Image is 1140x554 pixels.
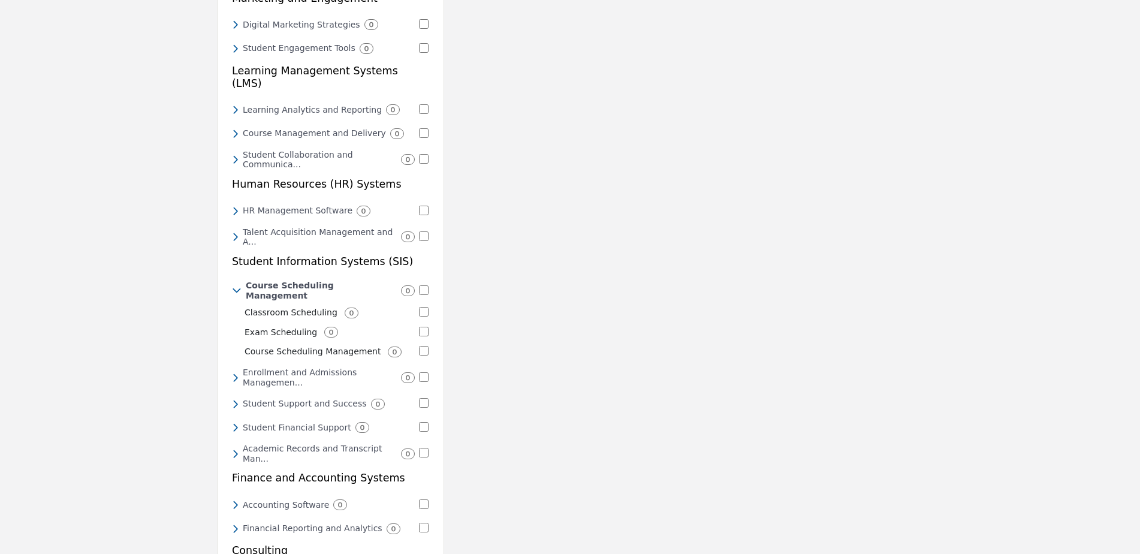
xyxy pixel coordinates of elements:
input: Select Course Scheduling Management [419,285,429,295]
b: 0 [391,106,395,114]
div: 0 Results For HR Management Software [357,206,370,216]
h6: Innovative tools designed to foster a deep connection between students and the institution, enhan... [243,43,355,53]
div: 0 Results For Course Scheduling Management [388,347,402,357]
div: 0 Results For Student Collaboration and Communication [401,154,415,165]
b: 0 [369,20,373,29]
input: Select Academic Records and Transcript Management [419,448,429,457]
input: Select Student Collaboration and Communication [419,154,429,164]
div: 0 Results For Accounting Software [333,499,347,510]
p: Classroom Scheduling [245,306,337,319]
h6: Precision tools tailored for the educational sector, ensuring effective staffing, payroll, and be... [243,206,352,216]
b: 0 [338,501,342,509]
p: Exam Scheduling [245,326,317,339]
b: 0 [406,450,410,458]
h6: Tools dedicated to enhancing student experiences, ensuring they receive the guidance and support ... [243,399,367,409]
b: 0 [376,400,380,408]
h6: Comprehensive platforms ensuring dynamic and effective course delivery, tailored to cater to dive... [243,128,386,138]
input: Select Student Support and Success [419,398,429,408]
b: 0 [406,233,410,241]
h6: Robust systems ensuring accurate, efficient, and secure management of academic records, upholding... [243,444,397,464]
input: Select Financial Reporting and Analytics [419,523,429,532]
b: 0 [361,207,366,215]
div: 0 Results For Exam Scheduling [324,327,338,338]
input: Select Digital Marketing Strategies [419,19,429,29]
h6: Streamlined systems ensuring seamless student onboarding experiences, from application to admissi... [243,368,397,388]
h6: In-depth insights into student performance and learning outcomes, enabling educators to refine te... [243,105,382,115]
b: 0 [395,130,399,138]
div: 0 Results For Course Scheduling Management [401,285,415,296]
b: 0 [406,155,410,164]
b: 0 [393,348,397,356]
h6: Reliable and sector-specific financial tools, crafted for managing educational budgets, transacti... [243,500,329,510]
input: Select Course Management and Delivery [419,128,429,138]
div: 0 Results For Financial Reporting and Analytics [387,523,400,534]
div: 0 Results For Academic Records and Transcript Management [401,448,415,459]
input: Select Classroom Scheduling [419,307,429,317]
b: 0 [329,328,333,336]
h5: Finance and Accounting Systems [232,472,405,484]
h5: Student Information Systems (SIS) [232,255,413,268]
input: Select HR Management Software [419,206,429,215]
div: 0 Results For Digital Marketing Strategies [364,19,378,30]
h6: Advanced systems optimized for creating and managing course timetables, ensuring resource efficie... [246,281,397,301]
div: 0 Results For Student Financial Support [355,422,369,433]
b: 0 [391,525,396,533]
div: 0 Results For Course Management and Delivery [390,128,404,139]
b: 0 [360,423,364,432]
input: Select Learning Analytics and Reporting [419,104,429,114]
h5: Human Resources (HR) Systems [232,178,402,191]
h6: Student Financial Support [243,423,351,433]
b: 0 [406,374,410,382]
input: Select Course Scheduling Management [419,346,429,356]
div: 0 Results For Learning Analytics and Reporting [386,104,400,115]
input: Select Exam Scheduling [419,327,429,336]
input: Select Talent Acquisition Management and Applicant Tracking [419,231,429,241]
div: 0 Results For Classroom Scheduling [345,308,358,318]
div: 0 Results For Student Support and Success [371,399,385,410]
div: 0 Results For Enrollment and Admissions Management [401,372,415,383]
input: Select Student Engagement Tools [419,43,429,53]
input: Select Enrollment and Admissions Management [419,372,429,382]
div: 0 Results For Student Engagement Tools [360,43,373,54]
div: 0 Results For Talent Acquisition Management and Applicant Tracking [401,231,415,242]
h6: Comprehensive systems designed to identify, engage, and onboard top-tier educational professional... [243,227,397,248]
b: 0 [406,287,410,295]
input: Select Student Financial Support [419,422,429,432]
h5: Learning Management Systems (LMS) [232,65,429,90]
h6: Transform raw financial data into actionable insights. Designed to bolster fiscal decisions, ensu... [243,523,382,534]
h6: Platforms promoting student interaction, enabling effective communication and collaboration, fost... [243,150,397,170]
h6: Forward-thinking strategies tailored to promote institutional visibility and engagement in the di... [243,20,360,30]
input: Select Accounting Software [419,499,429,509]
p: Simplify the intricate task of course scheduling with dedicated management tools, optimizing both... [245,345,381,358]
b: 0 [349,309,354,317]
b: 0 [364,44,369,53]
